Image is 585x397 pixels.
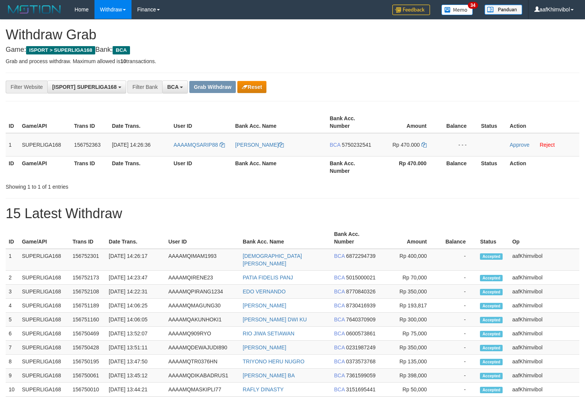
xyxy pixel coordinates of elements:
th: Rp 470.000 [378,156,438,178]
td: 10 [6,383,19,397]
a: [PERSON_NAME] [243,302,286,309]
span: Accepted [480,253,503,260]
a: AAAAMQSARIP88 [173,142,224,148]
button: Grab Withdraw [189,81,236,93]
td: 5 [6,313,19,327]
a: TRIYONO HERU NUGRO [243,358,304,364]
td: SUPERLIGA168 [19,327,70,341]
td: Rp 300,000 [380,313,438,327]
td: Rp 135,000 [380,355,438,369]
span: 34 [468,2,478,9]
td: - [438,341,477,355]
span: BCA [334,372,345,378]
span: Accepted [480,345,503,351]
h1: Withdraw Grab [6,27,579,42]
td: [DATE] 13:51:11 [106,341,166,355]
img: Feedback.jpg [392,5,430,15]
a: [PERSON_NAME] BA [243,372,295,378]
th: Amount [378,112,438,133]
td: AAAAMQ909RYO [165,327,240,341]
div: Filter Bank [127,81,162,93]
td: SUPERLIGA168 [19,271,70,285]
span: Accepted [480,317,503,323]
td: 6 [6,327,19,341]
td: - [438,327,477,341]
td: AAAAMQTR0376HN [165,355,240,369]
span: Copy 5015000021 to clipboard [346,274,376,281]
td: aafKhimvibol [509,299,579,313]
td: aafKhimvibol [509,369,579,383]
td: 156751189 [70,299,106,313]
th: Status [478,156,507,178]
span: BCA [334,316,345,323]
span: Copy 7361599059 to clipboard [346,372,376,378]
span: Accepted [480,373,503,379]
td: SUPERLIGA168 [19,249,70,271]
th: Date Trans. [109,156,170,178]
td: 4 [6,299,19,313]
th: Bank Acc. Name [240,227,331,249]
td: aafKhimvibol [509,355,579,369]
th: ID [6,112,19,133]
img: MOTION_logo.png [6,4,63,15]
td: aafKhimvibol [509,327,579,341]
span: AAAAMQSARIP88 [173,142,218,148]
a: Approve [510,142,529,148]
td: AAAAMQIRENE23 [165,271,240,285]
th: Trans ID [70,227,106,249]
td: SUPERLIGA168 [19,383,70,397]
td: [DATE] 14:06:05 [106,313,166,327]
span: BCA [167,84,178,90]
th: Balance [438,156,478,178]
th: Bank Acc. Number [327,112,378,133]
img: panduan.png [484,5,522,15]
td: 156752108 [70,285,106,299]
td: 156750010 [70,383,106,397]
th: Action [507,112,579,133]
td: AAAAMQMASKIPLI77 [165,383,240,397]
span: Accepted [480,387,503,393]
td: aafKhimvibol [509,383,579,397]
span: Copy 7640370909 to clipboard [346,316,376,323]
td: AAAAMQAKUNHOKI1 [165,313,240,327]
td: - [438,271,477,285]
span: BCA [113,46,130,54]
th: Bank Acc. Name [232,112,327,133]
th: Amount [380,227,438,249]
td: Rp 70,000 [380,271,438,285]
a: RAFLY DINASTY [243,386,283,392]
h4: Game: Bank: [6,46,579,54]
th: User ID [170,156,232,178]
span: Accepted [480,359,503,365]
td: Rp 75,000 [380,327,438,341]
td: Rp 350,000 [380,341,438,355]
a: RIO JIWA SETIAWAN [243,330,294,337]
th: Date Trans. [106,227,166,249]
th: Status [478,112,507,133]
td: 156750428 [70,341,106,355]
span: Accepted [480,303,503,309]
td: 156750195 [70,355,106,369]
td: [DATE] 14:26:17 [106,249,166,271]
td: - [438,285,477,299]
span: BCA [334,344,345,350]
td: [DATE] 14:23:47 [106,271,166,285]
span: BCA [334,330,345,337]
img: Button%20Memo.svg [441,5,473,15]
td: - [438,369,477,383]
th: Bank Acc. Name [232,156,327,178]
td: SUPERLIGA168 [19,355,70,369]
span: BCA [330,142,340,148]
a: [DEMOGRAPHIC_DATA][PERSON_NAME] [243,253,302,267]
span: Copy 8770840326 to clipboard [346,288,376,295]
td: SUPERLIGA168 [19,285,70,299]
span: [DATE] 14:26:36 [112,142,150,148]
th: User ID [165,227,240,249]
td: aafKhimvibol [509,249,579,271]
td: 156750469 [70,327,106,341]
td: Rp 193,817 [380,299,438,313]
span: Copy 5750232541 to clipboard [342,142,371,148]
a: [PERSON_NAME] [235,142,284,148]
td: SUPERLIGA168 [19,299,70,313]
th: Balance [438,227,477,249]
